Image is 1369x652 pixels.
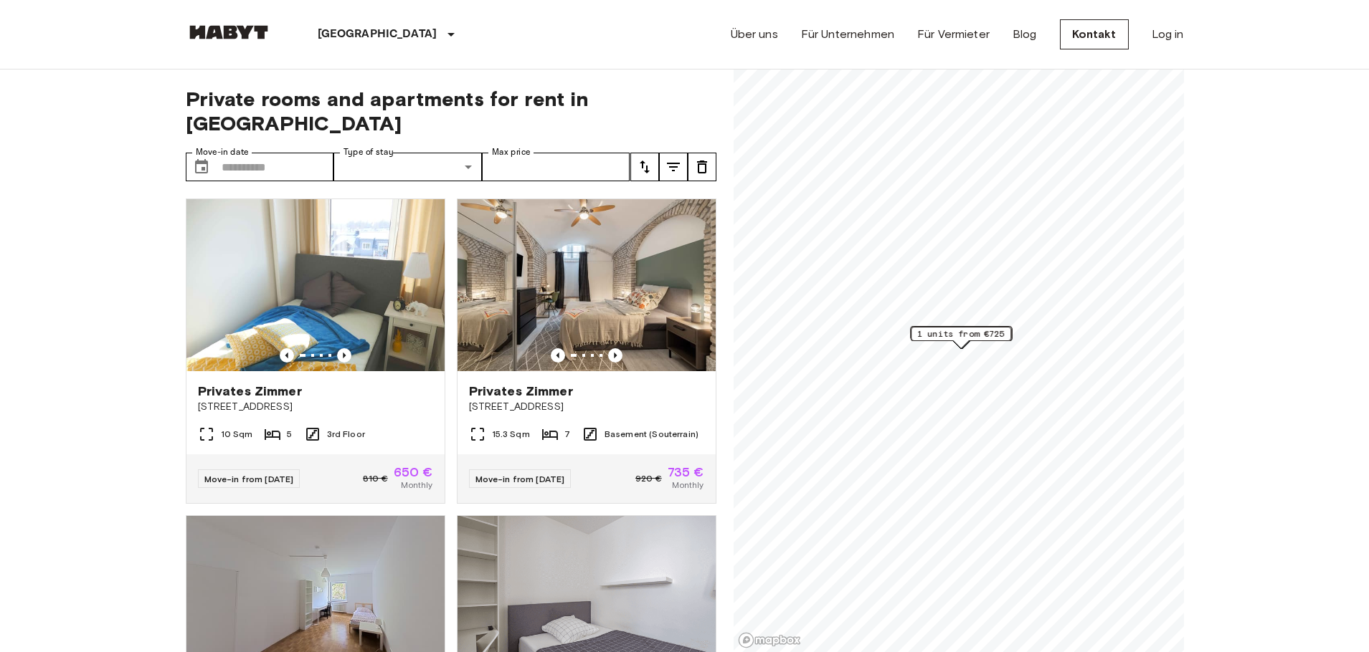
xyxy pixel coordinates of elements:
[186,199,445,371] img: Marketing picture of unit DE-02-011-001-01HF
[344,146,394,158] label: Type of stay
[198,400,433,414] span: [STREET_ADDRESS]
[1013,26,1037,43] a: Blog
[198,383,302,400] span: Privates Zimmer
[287,428,292,441] span: 5
[731,26,778,43] a: Über uns
[492,146,531,158] label: Max price
[318,26,437,43] p: [GEOGRAPHIC_DATA]
[917,26,990,43] a: Für Vermieter
[186,25,272,39] img: Habyt
[475,474,565,484] span: Move-in from [DATE]
[469,400,704,414] span: [STREET_ADDRESS]
[280,348,294,363] button: Previous image
[910,326,1010,348] div: Map marker
[564,428,570,441] span: 7
[363,472,388,485] span: 810 €
[630,153,659,181] button: tune
[221,428,253,441] span: 10 Sqm
[469,383,573,400] span: Privates Zimmer
[911,326,1012,348] div: Map marker
[492,428,530,441] span: 15.3 Sqm
[801,26,894,43] a: Für Unternehmen
[688,153,716,181] button: tune
[394,466,433,479] span: 650 €
[738,632,801,648] a: Mapbox logo
[204,474,294,484] span: Move-in from [DATE]
[672,479,704,492] span: Monthly
[668,466,704,479] span: 735 €
[196,146,249,158] label: Move-in date
[605,428,698,441] span: Basement (Souterrain)
[401,479,432,492] span: Monthly
[1060,19,1129,49] a: Kontakt
[457,198,716,504] a: Marketing picture of unit DE-02-004-006-05HFPrevious imagePrevious imagePrivates Zimmer[STREET_AD...
[327,428,365,441] span: 3rd Floor
[1152,26,1184,43] a: Log in
[337,348,351,363] button: Previous image
[635,472,662,485] span: 920 €
[659,153,688,181] button: tune
[187,153,216,181] button: Choose date
[917,327,1005,340] span: 1 units from €725
[551,348,565,363] button: Previous image
[186,198,445,504] a: Marketing picture of unit DE-02-011-001-01HFPrevious imagePrevious imagePrivates Zimmer[STREET_AD...
[911,327,1011,349] div: Map marker
[608,348,622,363] button: Previous image
[458,199,716,371] img: Marketing picture of unit DE-02-004-006-05HF
[186,87,716,135] span: Private rooms and apartments for rent in [GEOGRAPHIC_DATA]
